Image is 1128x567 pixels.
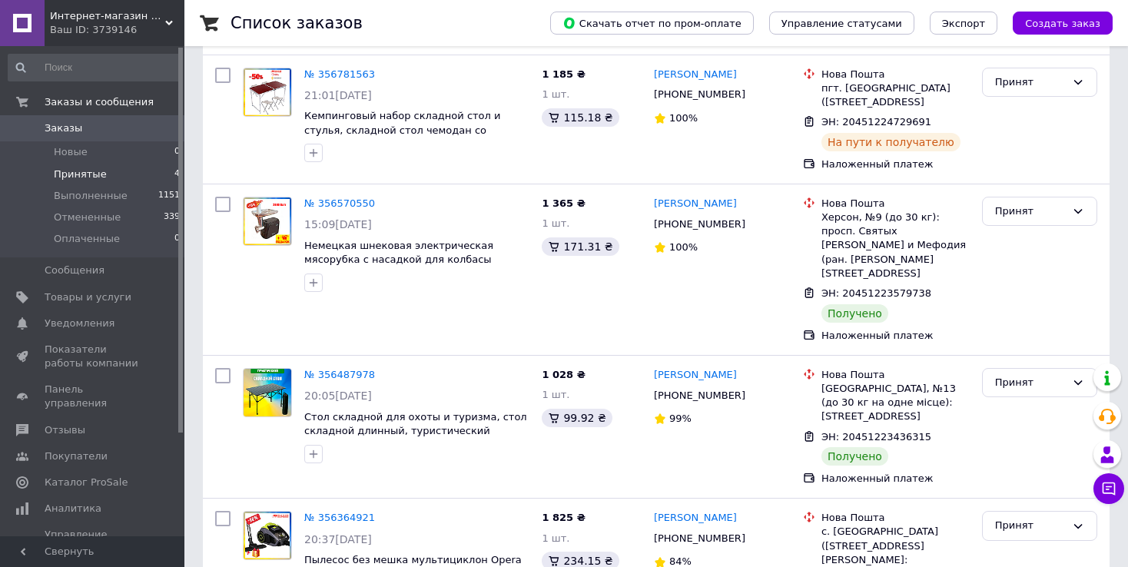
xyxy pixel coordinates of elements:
[821,133,960,151] div: На пути к получателю
[995,375,1066,391] div: Принят
[45,121,82,135] span: Заказы
[45,290,131,304] span: Товары и услуги
[542,217,569,229] span: 1 шт.
[244,197,291,245] img: Фото товару
[654,68,737,82] a: [PERSON_NAME]
[54,189,128,203] span: Выполненные
[45,423,85,437] span: Отзывы
[542,512,585,523] span: 1 825 ₴
[562,16,741,30] span: Скачать отчет по пром-оплате
[45,95,154,109] span: Заказы и сообщения
[158,189,180,203] span: 1151
[45,528,142,555] span: Управление сайтом
[50,23,184,37] div: Ваш ID: 3739146
[651,85,748,104] div: [PHONE_NUMBER]
[669,413,692,424] span: 99%
[821,368,970,382] div: Нова Пошта
[304,240,493,294] a: Немецкая шнековая электрическая мясорубка с насадкой для колбасы Rainberg RB-677 2600W, электромя...
[304,533,372,545] span: 20:37[DATE]
[231,14,363,32] h1: Список заказов
[781,18,902,29] span: Управление статусами
[821,211,970,280] div: Херсон, №9 (до 30 кг): просп. Святых [PERSON_NAME] и Мефодия (ран. [PERSON_NAME][STREET_ADDRESS]
[174,145,180,159] span: 0
[654,368,737,383] a: [PERSON_NAME]
[997,17,1113,28] a: Создать заказ
[164,211,180,224] span: 339
[821,68,970,81] div: Нова Пошта
[821,304,888,323] div: Получено
[821,472,970,486] div: Наложенный платеж
[654,511,737,526] a: [PERSON_NAME]
[174,232,180,246] span: 0
[669,241,698,253] span: 100%
[995,518,1066,534] div: Принят
[821,81,970,109] div: пгт. [GEOGRAPHIC_DATA] ([STREET_ADDRESS]
[542,369,585,380] span: 1 028 ₴
[45,264,105,277] span: Сообщения
[821,511,970,525] div: Нова Пошта
[942,18,985,29] span: Экспорт
[821,157,970,171] div: Наложенный платеж
[769,12,914,35] button: Управление статусами
[50,9,165,23] span: Интернет-магазин "Oline-tovar"
[45,476,128,489] span: Каталог ProSale
[45,449,108,463] span: Покупатели
[821,382,970,424] div: [GEOGRAPHIC_DATA], №13 (до 30 кг на одне місце): [STREET_ADDRESS]
[930,12,997,35] button: Экспорт
[244,512,291,559] img: Фото товару
[243,68,292,117] a: Фото товару
[542,389,569,400] span: 1 шт.
[651,214,748,234] div: [PHONE_NUMBER]
[243,197,292,246] a: Фото товару
[550,12,754,35] button: Скачать отчет по пром-оплате
[304,197,375,209] a: № 356570550
[995,204,1066,220] div: Принят
[304,369,375,380] a: № 356487978
[669,555,692,567] span: 84%
[304,512,375,523] a: № 356364921
[243,368,292,417] a: Фото товару
[821,329,970,343] div: Наложенный платеж
[54,232,120,246] span: Оплаченные
[995,75,1066,91] div: Принят
[1013,12,1113,35] button: Создать заказ
[542,68,585,80] span: 1 185 ₴
[244,369,291,416] img: Фото товару
[45,343,142,370] span: Показатели работы компании
[304,218,372,230] span: 15:09[DATE]
[45,502,101,516] span: Аналитика
[54,167,107,181] span: Принятые
[174,167,180,181] span: 4
[304,68,375,80] a: № 356781563
[243,511,292,560] a: Фото товару
[821,287,931,299] span: ЭН: 20451223579738
[651,386,748,406] div: [PHONE_NUMBER]
[304,110,525,150] a: Кемпинговый набор складной стол и стулья, складной стол чемодан со стульчиками для пикника и рыба...
[669,112,698,124] span: 100%
[54,145,88,159] span: Новые
[542,532,569,544] span: 1 шт.
[821,431,931,443] span: ЭН: 20451223436315
[821,116,931,128] span: ЭН: 20451224729691
[1093,473,1124,504] button: Чат с покупателем
[8,54,181,81] input: Поиск
[54,211,121,224] span: Отмененные
[244,68,291,116] img: Фото товару
[542,409,612,427] div: 99.92 ₴
[45,383,142,410] span: Панель управления
[821,197,970,211] div: Нова Пошта
[542,88,569,100] span: 1 шт.
[654,197,737,211] a: [PERSON_NAME]
[542,237,619,256] div: 171.31 ₴
[1025,18,1100,29] span: Создать заказ
[304,411,527,451] a: Стол складной для охоты и туризма, стол складной длинный, туристический раскладной столик для отдыха
[304,89,372,101] span: 21:01[DATE]
[542,197,585,209] span: 1 365 ₴
[304,390,372,402] span: 20:05[DATE]
[45,317,114,330] span: Уведомления
[651,529,748,549] div: [PHONE_NUMBER]
[542,108,619,127] div: 115.18 ₴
